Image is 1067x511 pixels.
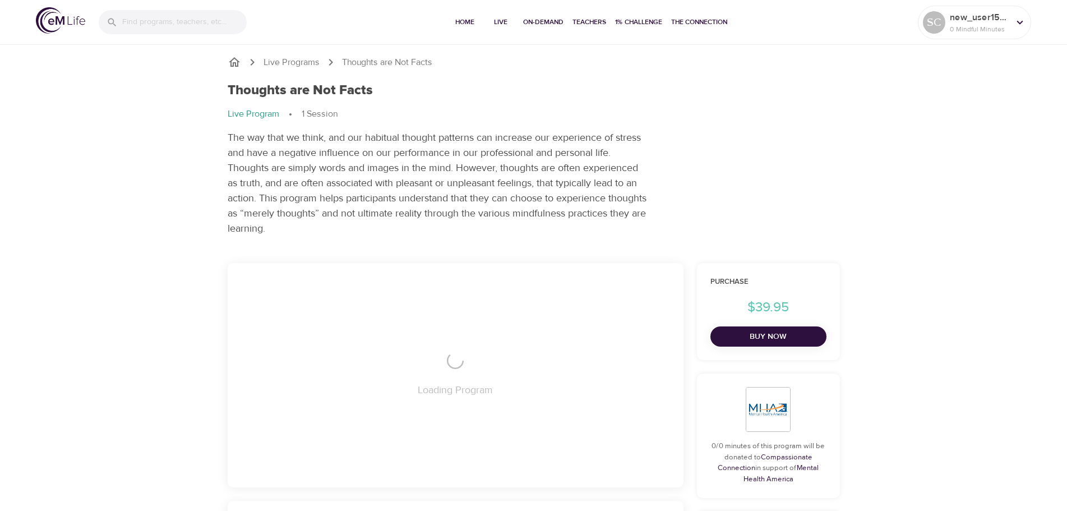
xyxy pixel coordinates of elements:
span: 1% Challenge [615,16,662,28]
p: Loading Program [418,383,493,398]
span: Live [487,16,514,28]
img: logo [36,7,85,34]
div: SC [923,11,945,34]
a: Live Programs [264,56,320,69]
span: Buy Now [719,330,817,344]
nav: breadcrumb [228,108,840,121]
p: Live Program [228,108,279,121]
span: On-Demand [523,16,563,28]
h6: Purchase [710,277,826,288]
a: Mental Health America [743,463,819,484]
p: $39.95 [710,297,826,317]
p: 1 Session [302,108,338,121]
p: 0/0 minutes of this program will be donated to in support of [710,441,826,485]
a: Compassionate Connection [718,453,812,473]
span: The Connection [671,16,727,28]
span: Teachers [572,16,606,28]
span: Home [451,16,478,28]
p: new_user1563422232 [950,11,1009,24]
p: Thoughts are Not Facts [342,56,432,69]
input: Find programs, teachers, etc... [122,10,247,34]
nav: breadcrumb [228,56,840,69]
p: 0 Mindful Minutes [950,24,1009,34]
h1: Thoughts are Not Facts [228,82,373,99]
button: Buy Now [710,326,826,347]
p: The way that we think, and our habitual thought patterns can increase our experience of stress an... [228,130,648,236]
